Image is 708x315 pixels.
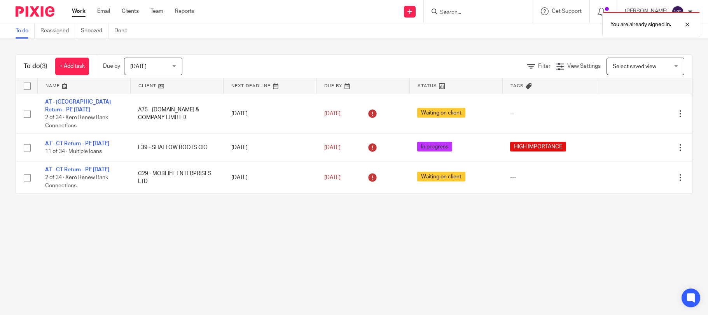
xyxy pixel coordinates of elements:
span: Tags [510,84,524,88]
span: View Settings [567,63,601,69]
a: AT - CT Return - PE [DATE] [45,141,109,146]
td: C29 - MOBLIFE ENTERPRISES LTD [130,162,223,194]
span: [DATE] [324,145,341,150]
td: [DATE] [224,134,316,162]
span: Select saved view [613,64,656,69]
td: [DATE] [224,94,316,134]
span: [DATE] [130,64,147,69]
a: Team [150,7,163,15]
span: 2 of 34 · Xero Renew Bank Connections [45,175,108,188]
a: AT - CT Return - PE [DATE] [45,167,109,172]
span: 2 of 34 · Xero Renew Bank Connections [45,115,108,128]
a: Reassigned [40,23,75,39]
div: --- [510,110,591,118]
img: svg%3E [671,5,684,18]
a: Done [114,23,133,39]
img: Pixie [16,6,54,17]
p: You are already signed in. [610,21,671,28]
a: Work [72,7,86,15]
span: Waiting on client [417,172,465,181]
h1: To do [24,62,47,70]
div: --- [510,174,591,181]
p: Due by [103,62,120,70]
a: To do [16,23,35,39]
a: AT - [GEOGRAPHIC_DATA] Return - PE [DATE] [45,99,111,113]
a: Snoozed [81,23,108,39]
span: Waiting on client [417,108,465,118]
span: [DATE] [324,111,341,116]
td: L39 - SHALLOW ROOTS CIC [130,134,223,162]
span: Filter [538,63,551,69]
span: In progress [417,142,452,151]
a: Email [97,7,110,15]
span: HIGH IMPORTANCE [510,142,566,151]
a: Reports [175,7,194,15]
td: A75 - [DOMAIN_NAME] & COMPANY LIMITED [130,94,223,134]
a: Clients [122,7,139,15]
span: [DATE] [324,175,341,180]
span: 11 of 34 · Multiple loans [45,149,102,155]
td: [DATE] [224,162,316,194]
span: (3) [40,63,47,69]
a: + Add task [55,58,89,75]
